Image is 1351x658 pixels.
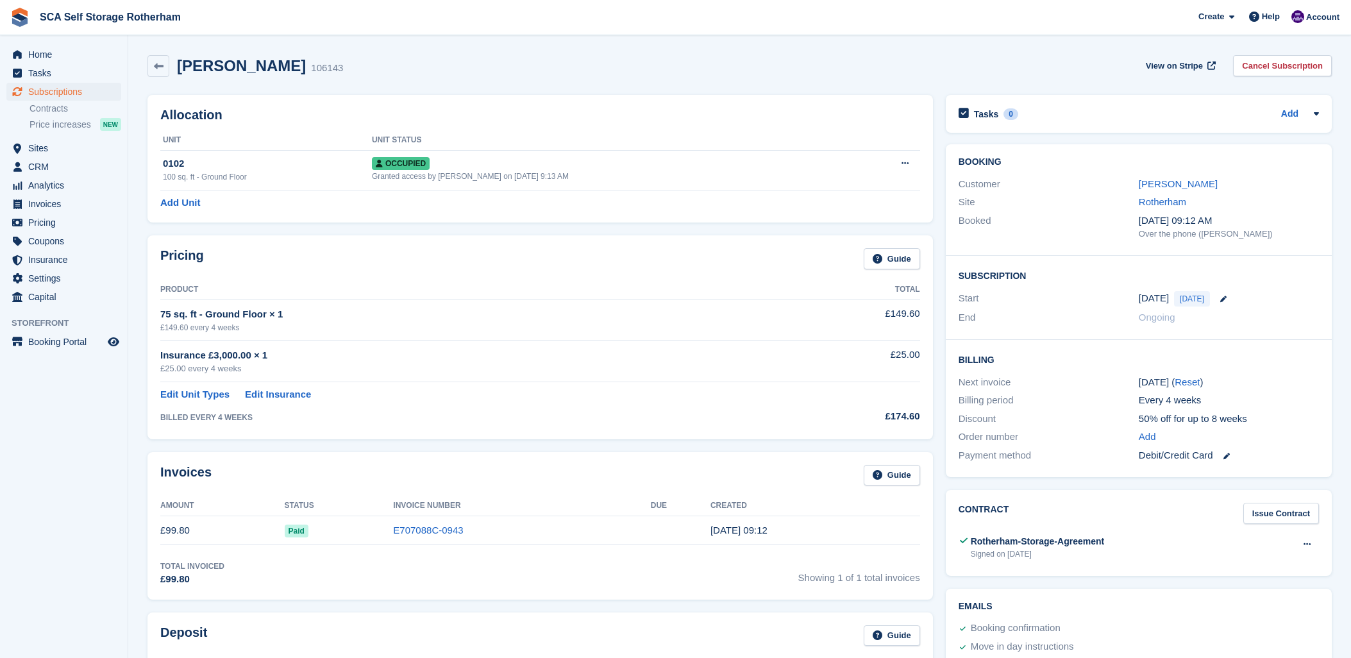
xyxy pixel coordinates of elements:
[6,158,121,176] a: menu
[6,195,121,213] a: menu
[1243,503,1319,524] a: Issue Contract
[1233,55,1332,76] a: Cancel Subscription
[393,525,463,536] a: E707088C-0943
[1003,108,1018,120] div: 0
[160,561,224,572] div: Total Invoiced
[1139,430,1156,444] a: Add
[959,412,1139,426] div: Discount
[6,232,121,250] a: menu
[29,103,121,115] a: Contracts
[160,348,778,363] div: Insurance £3,000.00 × 1
[160,387,230,402] a: Edit Unit Types
[177,57,306,74] h2: [PERSON_NAME]
[100,118,121,131] div: NEW
[6,139,121,157] a: menu
[160,108,920,122] h2: Allocation
[971,548,1104,560] div: Signed on [DATE]
[28,269,105,287] span: Settings
[160,516,285,545] td: £99.80
[959,503,1009,524] h2: Contract
[28,64,105,82] span: Tasks
[959,291,1139,307] div: Start
[778,409,920,424] div: £174.60
[1146,60,1203,72] span: View on Stripe
[6,64,121,82] a: menu
[372,130,854,151] th: Unit Status
[29,119,91,131] span: Price increases
[864,465,920,486] a: Guide
[163,171,372,183] div: 100 sq. ft - Ground Floor
[311,61,343,76] div: 106143
[1139,178,1218,189] a: [PERSON_NAME]
[864,625,920,646] a: Guide
[1139,214,1319,228] div: [DATE] 09:12 AM
[959,393,1139,408] div: Billing period
[959,448,1139,463] div: Payment method
[1139,196,1186,207] a: Rotherham
[28,158,105,176] span: CRM
[28,251,105,269] span: Insurance
[959,375,1139,390] div: Next invoice
[6,288,121,306] a: menu
[285,496,394,516] th: Status
[28,288,105,306] span: Capital
[1139,375,1319,390] div: [DATE] ( )
[959,269,1319,282] h2: Subscription
[160,496,285,516] th: Amount
[10,8,29,27] img: stora-icon-8386f47178a22dfd0bd8f6a31ec36ba5ce8667c1dd55bd0f319d3a0aa187defe.svg
[971,621,1061,636] div: Booking confirmation
[285,525,308,537] span: Paid
[710,496,920,516] th: Created
[1139,393,1319,408] div: Every 4 weeks
[160,307,778,322] div: 75 sq. ft - Ground Floor × 1
[778,341,920,382] td: £25.00
[160,280,778,300] th: Product
[28,195,105,213] span: Invoices
[28,232,105,250] span: Coupons
[6,214,121,232] a: menu
[778,299,920,340] td: £149.60
[971,535,1104,548] div: Rotherham-Storage-Agreement
[1139,312,1175,323] span: Ongoing
[6,251,121,269] a: menu
[959,157,1319,167] h2: Booking
[1139,291,1169,306] time: 2025-09-03 00:00:00 UTC
[959,353,1319,366] h2: Billing
[160,465,212,486] h2: Invoices
[160,362,778,375] div: £25.00 every 4 weeks
[372,171,854,182] div: Granted access by [PERSON_NAME] on [DATE] 9:13 AM
[1139,228,1319,240] div: Over the phone ([PERSON_NAME])
[28,83,105,101] span: Subscriptions
[6,176,121,194] a: menu
[160,248,204,269] h2: Pricing
[12,317,128,330] span: Storefront
[1175,376,1200,387] a: Reset
[1291,10,1304,23] img: Kelly Neesham
[651,496,710,516] th: Due
[959,602,1319,612] h2: Emails
[778,280,920,300] th: Total
[160,322,778,333] div: £149.60 every 4 weeks
[160,625,207,646] h2: Deposit
[106,334,121,350] a: Preview store
[6,83,121,101] a: menu
[160,412,778,423] div: BILLED EVERY 4 WEEKS
[393,496,650,516] th: Invoice Number
[974,108,999,120] h2: Tasks
[1198,10,1224,23] span: Create
[160,572,224,587] div: £99.80
[372,157,430,170] span: Occupied
[6,46,121,63] a: menu
[1141,55,1218,76] a: View on Stripe
[959,195,1139,210] div: Site
[28,214,105,232] span: Pricing
[28,46,105,63] span: Home
[160,130,372,151] th: Unit
[710,525,768,536] time: 2025-09-03 08:12:14 UTC
[6,333,121,351] a: menu
[28,333,105,351] span: Booking Portal
[6,269,121,287] a: menu
[959,430,1139,444] div: Order number
[160,196,200,210] a: Add Unit
[1139,448,1319,463] div: Debit/Credit Card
